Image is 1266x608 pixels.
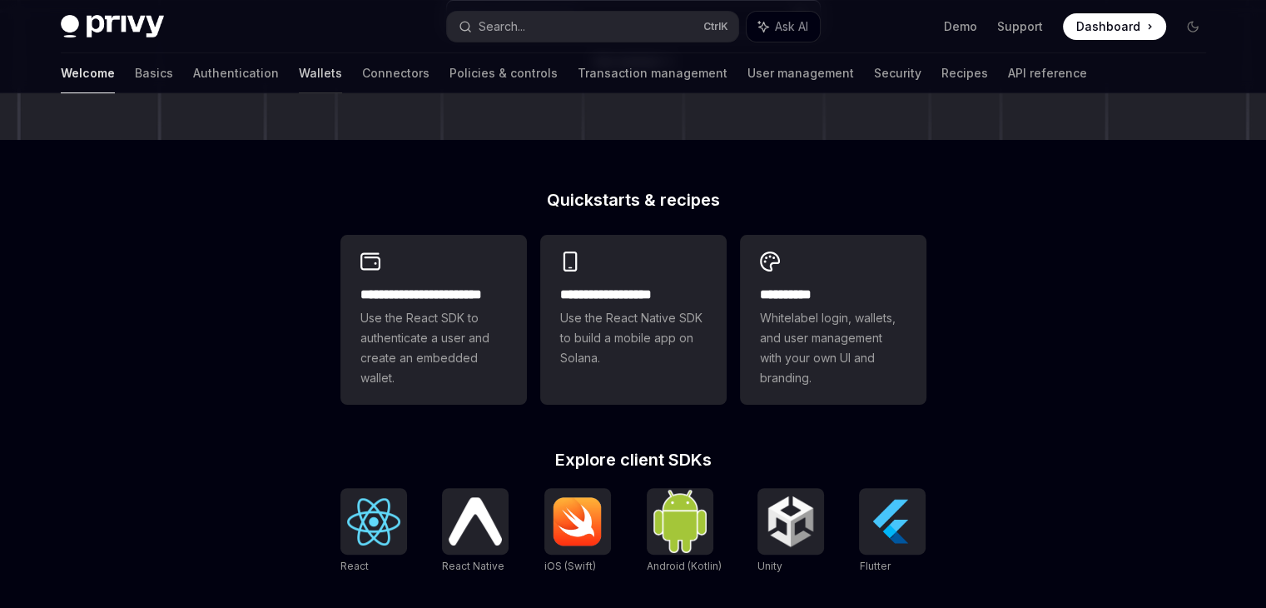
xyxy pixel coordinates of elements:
[61,53,115,93] a: Welcome
[540,235,727,405] a: **** **** **** ***Use the React Native SDK to build a mobile app on Solana.
[859,560,890,572] span: Flutter
[997,18,1043,35] a: Support
[944,18,977,35] a: Demo
[747,53,854,93] a: User management
[866,495,919,548] img: Flutter
[299,53,342,93] a: Wallets
[449,53,558,93] a: Policies & controls
[135,53,173,93] a: Basics
[1063,13,1166,40] a: Dashboard
[747,12,820,42] button: Ask AI
[340,560,369,572] span: React
[551,496,604,546] img: iOS (Swift)
[1179,13,1206,40] button: Toggle dark mode
[740,235,926,405] a: **** *****Whitelabel login, wallets, and user management with your own UI and branding.
[1008,53,1087,93] a: API reference
[560,308,707,368] span: Use the React Native SDK to build a mobile app on Solana.
[757,560,782,572] span: Unity
[362,53,429,93] a: Connectors
[61,15,164,38] img: dark logo
[347,498,400,546] img: React
[544,488,611,575] a: iOS (Swift)iOS (Swift)
[360,308,507,388] span: Use the React SDK to authenticate a user and create an embedded wallet.
[578,53,727,93] a: Transaction management
[757,488,824,575] a: UnityUnity
[340,488,407,575] a: ReactReact
[874,53,921,93] a: Security
[442,560,504,572] span: React Native
[859,488,926,575] a: FlutterFlutter
[340,451,926,468] h2: Explore client SDKs
[447,12,738,42] button: Search...CtrlK
[544,560,596,572] span: iOS (Swift)
[1076,18,1140,35] span: Dashboard
[647,488,722,575] a: Android (Kotlin)Android (Kotlin)
[760,308,906,388] span: Whitelabel login, wallets, and user management with your own UI and branding.
[764,495,817,548] img: Unity
[442,488,509,575] a: React NativeReact Native
[941,53,988,93] a: Recipes
[449,497,502,545] img: React Native
[653,490,707,552] img: Android (Kotlin)
[703,20,728,33] span: Ctrl K
[340,192,926,208] h2: Quickstarts & recipes
[193,53,279,93] a: Authentication
[647,560,722,572] span: Android (Kotlin)
[479,17,525,37] div: Search...
[775,18,808,35] span: Ask AI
